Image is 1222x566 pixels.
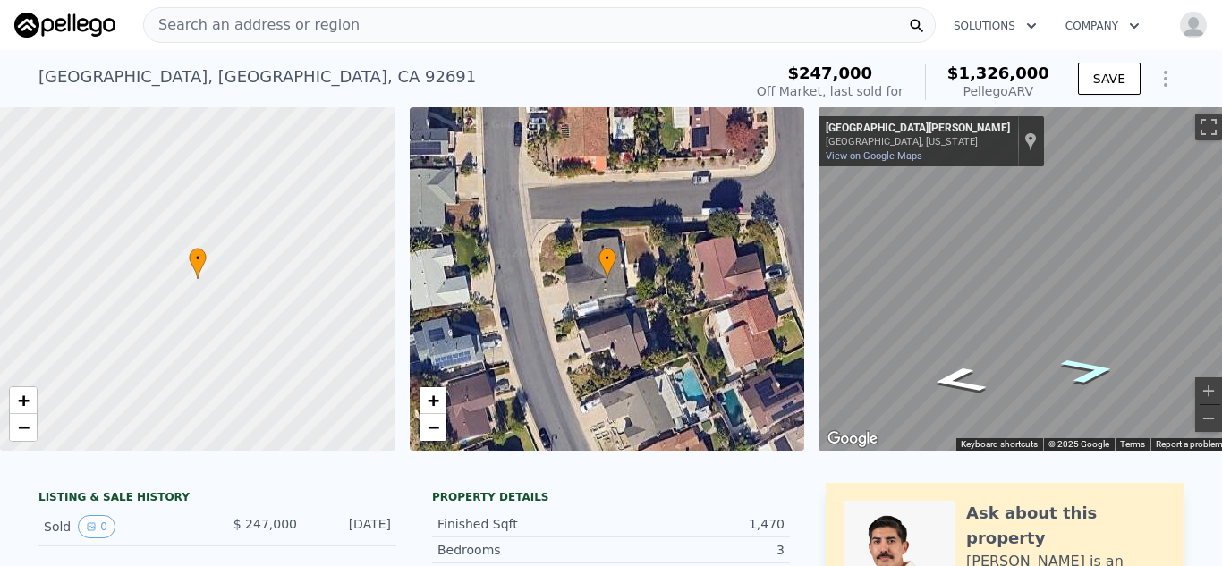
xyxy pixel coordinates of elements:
[823,427,882,451] img: Google
[906,361,1010,401] path: Go East, Via Cebrero
[38,490,396,508] div: LISTING & SALE HISTORY
[1024,131,1037,151] a: Show location on map
[757,82,904,100] div: Off Market, last sold for
[10,387,37,414] a: Zoom in
[1179,11,1208,39] img: avatar
[947,82,1049,100] div: Pellego ARV
[598,250,616,266] span: •
[1195,114,1222,140] button: Toggle fullscreen view
[611,541,785,559] div: 3
[44,515,203,538] div: Sold
[1048,439,1109,449] span: © 2025 Google
[1120,439,1145,449] a: Terms (opens in new tab)
[1195,405,1222,432] button: Zoom out
[233,517,297,531] span: $ 247,000
[311,515,391,538] div: [DATE]
[38,64,476,89] div: [GEOGRAPHIC_DATA] , [GEOGRAPHIC_DATA] , CA 92691
[18,416,30,438] span: −
[598,248,616,279] div: •
[1051,10,1154,42] button: Company
[826,136,1010,148] div: [GEOGRAPHIC_DATA], [US_STATE]
[420,387,446,414] a: Zoom in
[823,427,882,451] a: Open this area in Google Maps (opens a new window)
[189,250,207,266] span: •
[420,414,446,441] a: Zoom out
[437,515,611,533] div: Finished Sqft
[10,414,37,441] a: Zoom out
[826,150,922,162] a: View on Google Maps
[18,389,30,411] span: +
[427,416,438,438] span: −
[189,248,207,279] div: •
[144,14,360,36] span: Search an address or region
[437,541,611,559] div: Bedrooms
[966,501,1166,551] div: Ask about this property
[1195,377,1222,404] button: Zoom in
[788,63,873,82] span: $247,000
[427,389,438,411] span: +
[961,438,1038,451] button: Keyboard shortcuts
[1148,61,1184,97] button: Show Options
[1078,63,1141,95] button: SAVE
[939,10,1051,42] button: Solutions
[432,490,790,504] div: Property details
[1037,351,1140,390] path: Go West, Via Cebrero
[78,515,115,538] button: View historical data
[947,63,1049,82] span: $1,326,000
[826,122,1010,136] div: [GEOGRAPHIC_DATA][PERSON_NAME]
[611,515,785,533] div: 1,470
[14,13,115,38] img: Pellego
